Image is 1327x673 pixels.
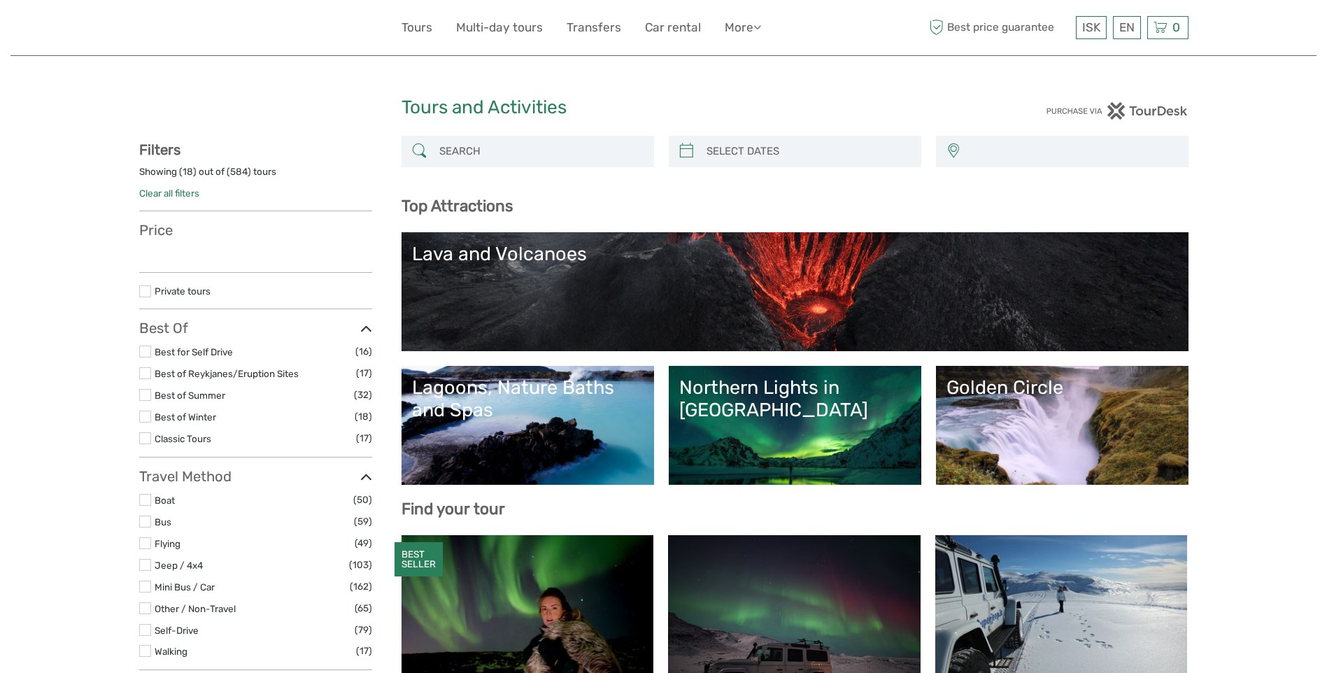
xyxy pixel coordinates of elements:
span: (17) [356,430,372,446]
a: Multi-day tours [456,17,543,38]
a: Mini Bus / Car [155,581,215,593]
span: Best price guarantee [926,16,1072,39]
a: Boat [155,495,175,506]
a: Northern Lights in [GEOGRAPHIC_DATA] [679,376,911,474]
span: ISK [1082,20,1100,34]
b: Find your tour [402,500,505,518]
span: (50) [353,492,372,508]
a: Walking [155,646,187,657]
a: Lava and Volcanoes [412,243,1178,341]
div: Golden Circle [946,376,1178,399]
a: Self-Drive [155,625,199,636]
input: SELECT DATES [701,139,914,164]
span: (49) [355,535,372,551]
a: Bus [155,516,171,527]
span: (103) [349,557,372,573]
a: Best of Reykjanes/Eruption Sites [155,368,299,379]
span: (17) [356,365,372,381]
h3: Best Of [139,320,372,336]
input: SEARCH [434,139,647,164]
a: Car rental [645,17,701,38]
span: (17) [356,643,372,659]
a: Transfers [567,17,621,38]
span: (79) [355,622,372,638]
strong: Filters [139,141,180,158]
label: 18 [183,165,193,178]
a: Other / Non-Travel [155,603,236,614]
div: Showing ( ) out of ( ) tours [139,165,372,187]
a: Tours [402,17,432,38]
span: (65) [355,600,372,616]
a: Flying [155,538,180,549]
a: Best of Summer [155,390,225,401]
div: Northern Lights in [GEOGRAPHIC_DATA] [679,376,911,422]
div: BEST SELLER [395,542,443,577]
b: Top Attractions [402,197,513,215]
a: Private tours [155,285,211,297]
a: Lagoons, Nature Baths and Spas [412,376,644,474]
label: 584 [230,165,248,178]
h3: Travel Method [139,468,372,485]
span: (162) [350,579,372,595]
img: PurchaseViaTourDesk.png [1046,102,1188,120]
a: Golden Circle [946,376,1178,474]
a: Best of Winter [155,411,216,423]
span: (16) [355,343,372,360]
h3: Price [139,222,372,239]
a: Best for Self Drive [155,346,233,357]
span: (59) [354,513,372,530]
div: EN [1113,16,1141,39]
div: Lava and Volcanoes [412,243,1178,265]
a: Classic Tours [155,433,211,444]
a: Clear all filters [139,187,199,199]
span: (18) [355,409,372,425]
a: Jeep / 4x4 [155,560,203,571]
span: (32) [354,387,372,403]
h1: Tours and Activities [402,97,926,119]
div: Lagoons, Nature Baths and Spas [412,376,644,422]
a: More [725,17,761,38]
span: 0 [1170,20,1182,34]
